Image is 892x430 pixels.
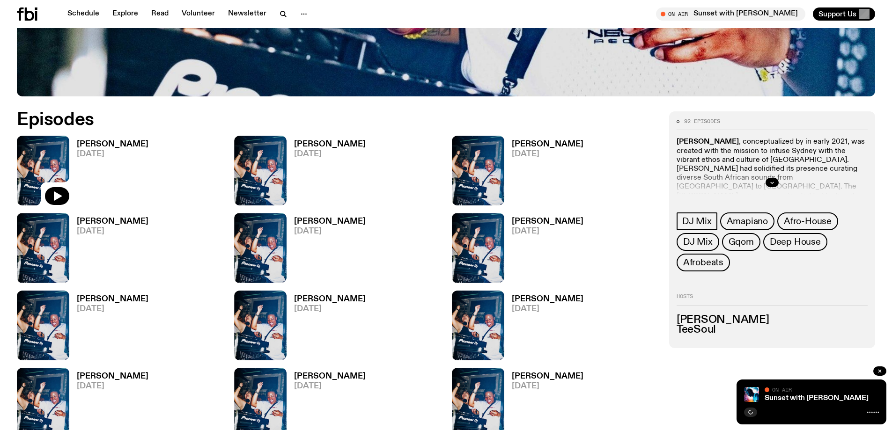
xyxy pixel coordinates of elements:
[656,7,805,21] button: On AirSunset with [PERSON_NAME]
[294,295,366,303] h3: [PERSON_NAME]
[720,212,774,230] a: Amapiano
[77,218,148,226] h3: [PERSON_NAME]
[222,7,272,21] a: Newsletter
[683,237,713,247] span: DJ Mix
[77,150,148,158] span: [DATE]
[765,394,869,402] a: Sunset with [PERSON_NAME]
[677,294,868,305] h2: Hosts
[763,233,827,251] a: Deep House
[784,216,832,226] span: Afro-House
[677,138,868,210] p: , conceptualized by in early 2021, was created with the mission to infuse Sydney with the vibrant...
[62,7,105,21] a: Schedule
[722,233,760,251] a: Gqom
[677,212,717,230] a: DJ Mix
[512,227,583,235] span: [DATE]
[69,140,148,205] a: [PERSON_NAME][DATE]
[77,382,148,390] span: [DATE]
[512,150,583,158] span: [DATE]
[77,305,148,313] span: [DATE]
[504,295,583,360] a: [PERSON_NAME][DATE]
[294,150,366,158] span: [DATE]
[294,305,366,313] span: [DATE]
[504,140,583,205] a: [PERSON_NAME][DATE]
[17,111,585,128] h2: Episodes
[512,382,583,390] span: [DATE]
[69,218,148,283] a: [PERSON_NAME][DATE]
[512,295,583,303] h3: [PERSON_NAME]
[677,254,730,271] a: Afrobeats
[684,119,720,124] span: 92 episodes
[677,315,868,325] h3: [PERSON_NAME]
[677,138,739,146] strong: [PERSON_NAME]
[818,10,856,18] span: Support Us
[744,387,759,402] img: Simon Caldwell stands side on, looking downwards. He has headphones on. Behind him is a brightly ...
[813,7,875,21] button: Support Us
[727,216,768,226] span: Amapiano
[287,218,366,283] a: [PERSON_NAME][DATE]
[294,372,366,380] h3: [PERSON_NAME]
[683,257,723,268] span: Afrobeats
[294,382,366,390] span: [DATE]
[294,218,366,226] h3: [PERSON_NAME]
[682,216,712,226] span: DJ Mix
[107,7,144,21] a: Explore
[287,140,366,205] a: [PERSON_NAME][DATE]
[77,140,148,148] h3: [PERSON_NAME]
[77,295,148,303] h3: [PERSON_NAME]
[512,305,583,313] span: [DATE]
[294,140,366,148] h3: [PERSON_NAME]
[512,140,583,148] h3: [PERSON_NAME]
[69,295,148,360] a: [PERSON_NAME][DATE]
[512,372,583,380] h3: [PERSON_NAME]
[772,386,792,393] span: On Air
[777,212,838,230] a: Afro-House
[146,7,174,21] a: Read
[677,325,868,335] h3: TeeSoul
[77,227,148,235] span: [DATE]
[77,372,148,380] h3: [PERSON_NAME]
[287,295,366,360] a: [PERSON_NAME][DATE]
[729,237,754,247] span: Gqom
[294,227,366,235] span: [DATE]
[176,7,221,21] a: Volunteer
[512,218,583,226] h3: [PERSON_NAME]
[770,237,821,247] span: Deep House
[504,218,583,283] a: [PERSON_NAME][DATE]
[677,233,719,251] a: DJ Mix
